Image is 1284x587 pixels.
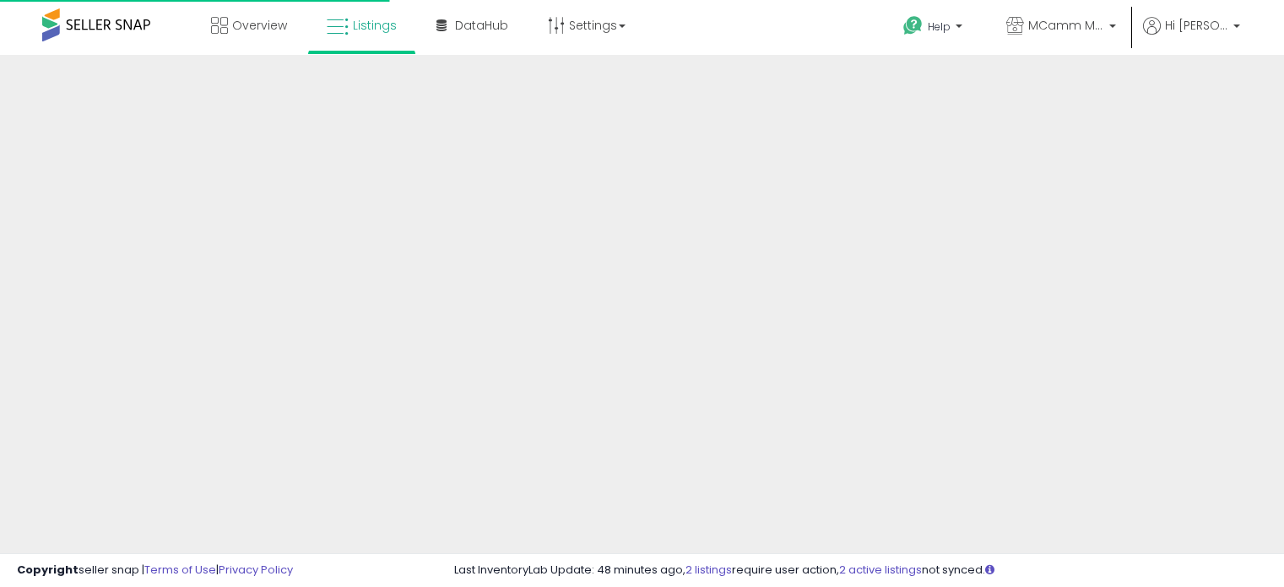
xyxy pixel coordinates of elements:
a: Help [890,3,979,55]
span: Hi [PERSON_NAME] [1165,17,1228,34]
div: seller snap | | [17,563,293,579]
div: Last InventoryLab Update: 48 minutes ago, require user action, not synced. [454,563,1267,579]
a: 2 listings [685,562,732,578]
a: Privacy Policy [219,562,293,578]
span: Listings [353,17,397,34]
a: Hi [PERSON_NAME] [1143,17,1240,55]
strong: Copyright [17,562,79,578]
span: MCamm Merchandise [1028,17,1104,34]
i: Click here to read more about un-synced listings. [985,564,994,575]
span: DataHub [455,17,508,34]
i: Get Help [902,15,924,36]
a: 2 active listings [839,562,922,578]
a: Terms of Use [144,562,216,578]
span: Help [928,19,951,34]
span: Overview [232,17,287,34]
